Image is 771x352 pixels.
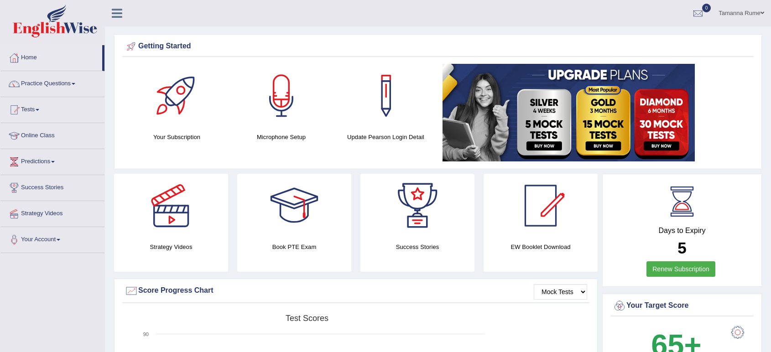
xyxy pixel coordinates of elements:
h4: Strategy Videos [114,242,228,252]
div: Your Target Score [613,299,751,313]
img: small5.jpg [443,64,695,161]
span: 0 [702,4,711,12]
div: Score Progress Chart [125,284,587,298]
h4: Success Stories [360,242,474,252]
b: 5 [677,239,686,257]
h4: Your Subscription [129,132,224,142]
a: Strategy Videos [0,201,104,224]
h4: Days to Expiry [613,227,751,235]
h4: Book PTE Exam [237,242,351,252]
a: Renew Subscription [646,261,715,277]
div: Getting Started [125,40,751,53]
a: Home [0,45,102,68]
a: Success Stories [0,175,104,198]
tspan: Test scores [286,314,328,323]
a: Your Account [0,227,104,250]
text: 90 [143,331,149,337]
a: Tests [0,97,104,120]
a: Predictions [0,149,104,172]
h4: Microphone Setup [234,132,329,142]
h4: EW Booklet Download [484,242,598,252]
h4: Update Pearson Login Detail [338,132,433,142]
a: Online Class [0,123,104,146]
a: Practice Questions [0,71,104,94]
